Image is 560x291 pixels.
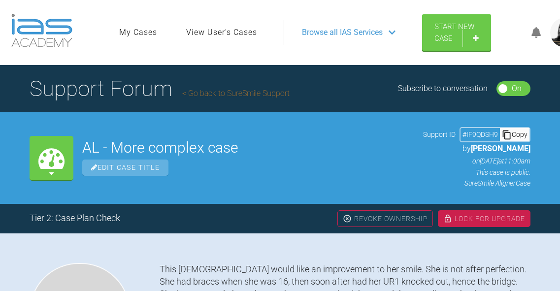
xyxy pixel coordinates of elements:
[423,156,530,166] p: on [DATE] at 11:00am
[398,82,488,95] div: Subscribe to conversation
[423,167,530,178] p: This case is public.
[119,26,157,39] a: My Cases
[423,129,456,140] span: Support ID
[500,128,529,141] div: Copy
[186,26,257,39] a: View User's Cases
[423,178,530,189] p: SureSmile Aligner Case
[512,82,522,95] div: On
[422,14,491,51] a: Start New Case
[343,214,352,223] img: close.456c75e0.svg
[438,210,530,227] div: Lock For Upgrade
[461,129,500,140] div: # IF9QDSH9
[337,210,433,227] div: Revoke Ownership
[82,140,414,155] h2: AL - More complex case
[11,14,72,47] img: logo-light.3e3ef733.png
[82,160,168,176] span: Edit Case Title
[30,71,290,106] h1: Support Forum
[30,211,120,226] div: Tier 2: Case Plan Check
[423,142,530,155] p: by
[302,26,383,39] span: Browse all IAS Services
[471,144,530,153] span: [PERSON_NAME]
[443,214,452,223] img: lock.6dc949b6.svg
[182,89,290,98] a: Go back to SureSmile Support
[434,22,474,43] span: Start New Case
